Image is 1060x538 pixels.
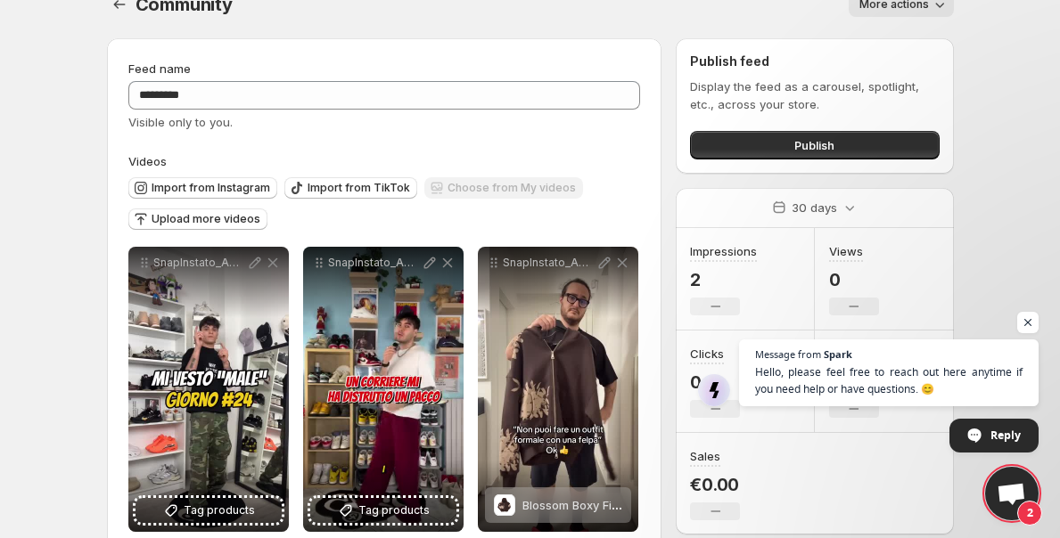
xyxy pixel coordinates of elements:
button: Upload more videos [128,208,267,230]
span: Tag products [358,501,430,519]
h2: Publish feed [690,53,939,70]
h3: Views [829,242,863,260]
button: Tag products [136,498,282,523]
p: €0.00 [690,474,740,495]
span: Reply [990,420,1021,451]
button: Import from TikTok [284,177,417,199]
p: SnapInstato_AQMy_ILIGSFeOAdeyOvKZZpzrKf9gTANF_KFjtExwa3kwM-HO1abqcImcz8uzrg_5neQaJ3WnuNx3uwp9hbbM... [153,256,246,270]
span: Message from [755,349,821,359]
div: Open chat [985,467,1039,520]
div: SnapInstato_AQNVM9lE0HuNNXTtID93v6rCFeb3u8X9d1pz4xwOVrifjoeMaLeMy9EFbh0LRk5xiHlKSr0sJtJiT1TI0RKxk... [478,247,638,532]
span: Spark [824,349,852,359]
div: SnapInstato_AQMy_ILIGSFeOAdeyOvKZZpzrKf9gTANF_KFjtExwa3kwM-HO1abqcImcz8uzrg_5neQaJ3WnuNx3uwp9hbbM... [128,247,289,532]
span: Hello, please feel free to reach out here anytime if you need help or have questions. 😊 [755,363,1023,397]
h3: Impressions [690,242,757,260]
div: SnapInstato_AQPZBlTum6z2_3Lp2j20wsEO3oV6x5mpf7XwzBWDtonb2bGAiVjHAioRflv38vj3gy_SBKtpsEeAY7RgQ56jO... [303,247,464,532]
button: Tag products [310,498,456,523]
span: 2 [1017,501,1042,526]
h3: Sales [690,447,720,465]
span: Publish [794,136,834,154]
span: Videos [128,154,167,168]
span: Blossom Boxy Fit Hoodie [522,498,658,512]
p: 0 [829,269,879,290]
p: 30 days [792,199,837,216]
span: Upload more videos [152,212,260,226]
h3: Clicks [690,345,724,363]
p: 2 [690,269,757,290]
button: Import from Instagram [128,177,277,199]
span: Import from Instagram [152,181,270,195]
button: Publish [690,131,939,159]
p: SnapInstato_AQNVM9lE0HuNNXTtID93v6rCFeb3u8X9d1pz4xwOVrifjoeMaLeMy9EFbh0LRk5xiHlKSr0sJtJiT1TI0RKxk... [503,256,596,270]
span: Feed name [128,61,191,76]
p: SnapInstato_AQPZBlTum6z2_3Lp2j20wsEO3oV6x5mpf7XwzBWDtonb2bGAiVjHAioRflv38vj3gy_SBKtpsEeAY7RgQ56jO... [328,256,421,270]
p: 0 [690,371,740,393]
p: Display the feed as a carousel, spotlight, etc., across your store. [690,77,939,113]
span: Tag products [184,501,255,519]
span: Visible only to you. [128,115,233,129]
span: Import from TikTok [308,181,410,195]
